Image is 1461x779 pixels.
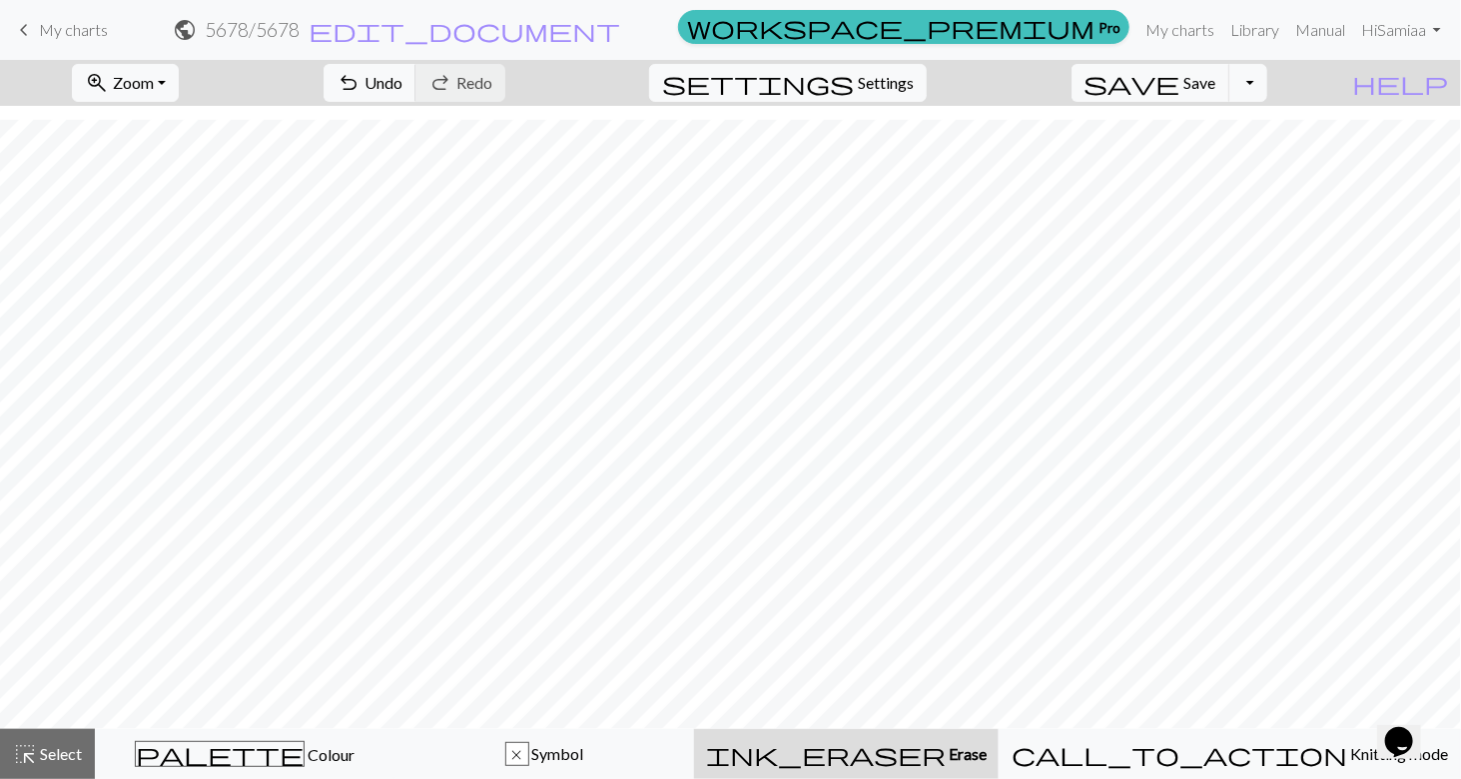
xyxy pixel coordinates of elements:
[205,18,300,41] h2: 5678 / 5678
[1222,10,1287,50] a: Library
[37,744,82,763] span: Select
[324,64,416,102] button: Undo
[706,740,946,768] span: ink_eraser
[39,20,108,39] span: My charts
[113,73,154,92] span: Zoom
[999,729,1461,779] button: Knitting mode
[12,16,36,44] span: keyboard_arrow_left
[1347,744,1448,763] span: Knitting mode
[946,744,987,763] span: Erase
[1377,699,1441,759] iframe: chat widget
[506,743,528,767] div: x
[1287,10,1353,50] a: Manual
[662,71,854,95] i: Settings
[1072,64,1230,102] button: Save
[694,729,999,779] button: Erase
[305,745,355,764] span: Colour
[309,16,620,44] span: edit_document
[858,71,914,95] span: Settings
[687,13,1095,41] span: workspace_premium
[649,64,927,102] button: SettingsSettings
[337,69,361,97] span: undo
[12,13,108,47] a: My charts
[72,64,179,102] button: Zoom
[1012,740,1347,768] span: call_to_action
[1184,73,1216,92] span: Save
[173,16,197,44] span: public
[394,729,694,779] button: x Symbol
[662,69,854,97] span: settings
[1353,10,1449,50] a: HiSamiaa
[365,73,402,92] span: Undo
[13,740,37,768] span: highlight_alt
[136,740,304,768] span: palette
[1085,69,1180,97] span: save
[1352,69,1448,97] span: help
[678,10,1129,44] a: Pro
[1137,10,1222,50] a: My charts
[95,729,394,779] button: Colour
[529,744,584,763] span: Symbol
[85,69,109,97] span: zoom_in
